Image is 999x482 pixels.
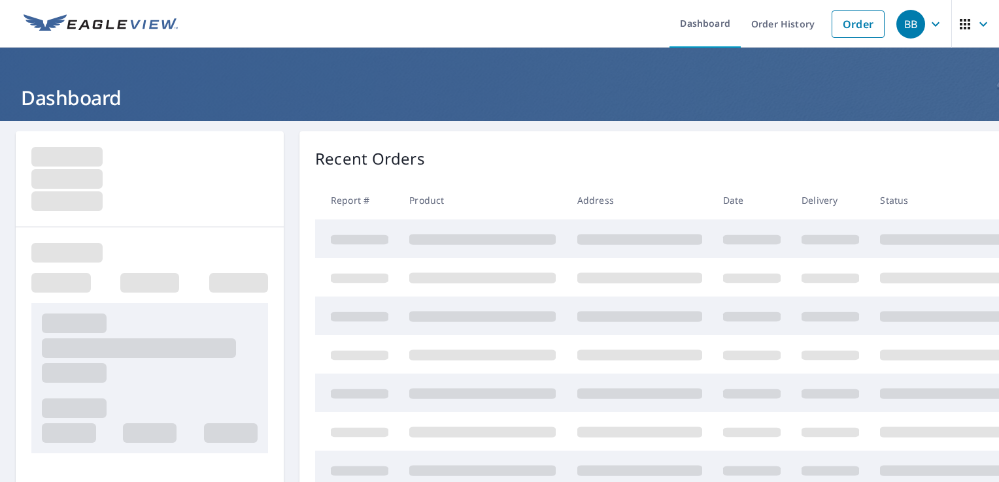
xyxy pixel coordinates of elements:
[24,14,178,34] img: EV Logo
[896,10,925,39] div: BB
[315,147,425,170] p: Recent Orders
[713,181,791,219] th: Date
[399,181,566,219] th: Product
[315,181,399,219] th: Report #
[16,84,983,111] h1: Dashboard
[832,10,885,38] a: Order
[567,181,713,219] th: Address
[791,181,870,219] th: Delivery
